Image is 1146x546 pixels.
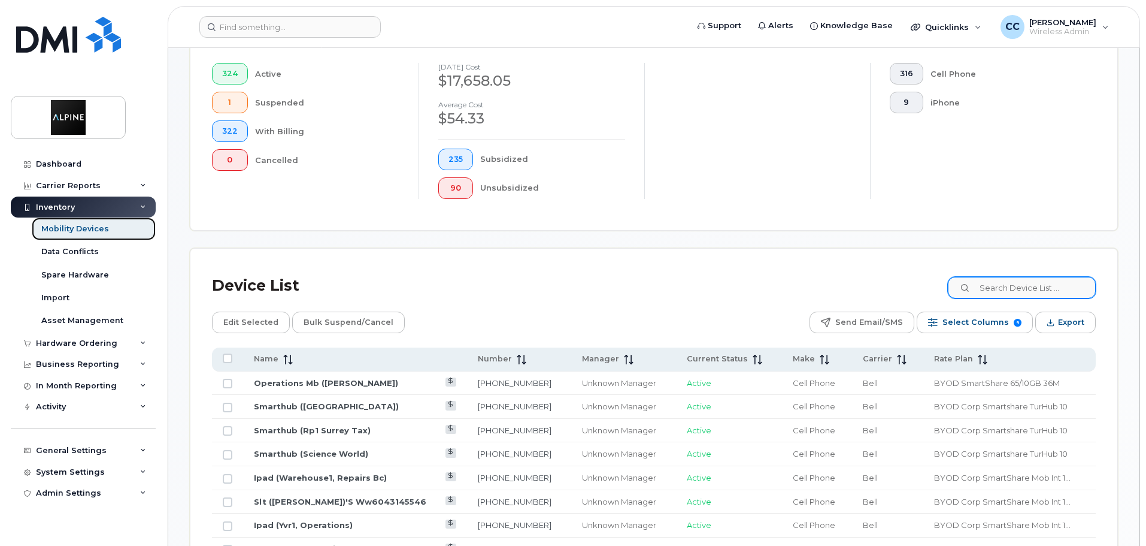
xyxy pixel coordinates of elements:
span: Manager [582,354,619,364]
span: CC [1005,20,1020,34]
div: Active [255,63,400,85]
a: View Last Bill [445,448,457,457]
span: 9 [1014,319,1021,327]
div: Unknown Manager [582,520,665,531]
span: Active [687,497,711,506]
a: [PHONE_NUMBER] [478,473,551,482]
a: Slt ([PERSON_NAME])'S Ww6043145546 [254,497,426,506]
span: Current Status [687,354,748,364]
span: BYOD Corp Smartshare TurHub 10 [934,426,1068,435]
span: Rate Plan [934,354,973,364]
span: Bell [863,378,878,388]
span: 316 [900,69,913,79]
span: Name [254,354,278,364]
span: BYOD SmartShare 65/10GB 36M [934,378,1060,388]
span: Export [1058,313,1084,331]
span: Cell Phone [793,378,835,388]
div: Cancelled [255,149,400,171]
div: Unknown Manager [582,472,665,484]
div: Unknown Manager [582,425,665,436]
div: $17,658.05 [438,71,625,91]
span: Bulk Suspend/Cancel [304,313,393,331]
button: Export [1035,312,1096,333]
div: $54.33 [438,108,625,129]
span: Wireless Admin [1029,27,1096,37]
a: Smarthub ([GEOGRAPHIC_DATA]) [254,402,399,411]
button: 0 [212,149,248,171]
span: 9 [900,98,913,107]
span: BYOD Corp SmartShare Mob Int 10 [934,520,1071,530]
a: Smarthub (Rp1 Surrey Tax) [254,426,371,435]
span: BYOD Corp Smartshare TurHub 10 [934,402,1068,411]
span: 1 [222,98,238,107]
span: Knowledge Base [820,20,893,32]
button: 90 [438,177,473,199]
button: Send Email/SMS [810,312,914,333]
input: Search Device List ... [948,277,1096,298]
a: Smarthub (Science World) [254,449,368,458]
span: Edit Selected [223,313,278,331]
span: Alerts [768,20,793,32]
a: Knowledge Base [802,14,901,38]
span: Carrier [863,354,892,364]
span: Bell [863,426,878,435]
div: Unknown Manager [582,496,665,508]
span: Active [687,402,711,411]
a: [PHONE_NUMBER] [478,497,551,506]
span: Select Columns [942,313,1009,331]
span: Bell [863,473,878,482]
h4: [DATE] cost [438,63,625,71]
div: Unknown Manager [582,448,665,460]
button: 9 [890,92,923,113]
button: 1 [212,92,248,113]
span: 322 [222,126,238,136]
span: Cell Phone [793,402,835,411]
a: [PHONE_NUMBER] [478,378,551,388]
a: View Last Bill [445,378,457,387]
span: Cell Phone [793,497,835,506]
span: 0 [222,155,238,165]
button: 324 [212,63,248,85]
span: Active [687,378,711,388]
a: View Last Bill [445,472,457,481]
span: Cell Phone [793,473,835,482]
span: BYOD Corp Smartshare TurHub 10 [934,449,1068,458]
a: Alerts [750,14,802,38]
span: Active [687,520,711,530]
a: Ipad (Warehouse1, Repairs Bc) [254,473,387,482]
span: Active [687,449,711,458]
span: Active [687,426,711,435]
span: Bell [863,449,878,458]
a: View Last Bill [445,496,457,505]
span: Active [687,473,711,482]
span: Bell [863,497,878,506]
a: [PHONE_NUMBER] [478,449,551,458]
button: Edit Selected [212,312,290,333]
a: Operations Mb ([PERSON_NAME]) [254,378,398,388]
span: Quicklinks [925,22,969,32]
button: Bulk Suspend/Cancel [292,312,405,333]
button: Select Columns 9 [917,312,1033,333]
span: Send Email/SMS [835,313,903,331]
span: 324 [222,69,238,79]
div: Unknown Manager [582,378,665,389]
button: 235 [438,149,473,170]
a: [PHONE_NUMBER] [478,402,551,411]
a: Ipad (Yvr1, Operations) [254,520,353,530]
span: Bell [863,520,878,530]
a: View Last Bill [445,401,457,410]
div: Unsubsidized [480,177,626,199]
div: Unknown Manager [582,401,665,412]
span: 235 [448,155,463,164]
div: Suspended [255,92,400,113]
span: Support [708,20,741,32]
div: Cell Phone [930,63,1077,85]
a: [PHONE_NUMBER] [478,426,551,435]
div: Quicklinks [902,15,990,39]
div: With Billing [255,120,400,142]
button: 316 [890,63,923,85]
input: Find something... [199,16,381,38]
div: iPhone [930,92,1077,113]
span: BYOD Corp SmartShare Mob Int 10 [934,497,1071,506]
div: Clara Coelho [992,15,1117,39]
